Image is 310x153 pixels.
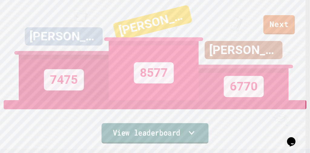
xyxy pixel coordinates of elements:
[101,123,208,144] a: View leaderboard
[205,41,282,59] div: [PERSON_NAME]
[134,62,174,83] div: 8577
[25,27,103,46] div: [PERSON_NAME]
[44,69,84,90] div: 7475
[113,5,193,41] div: [PERSON_NAME]
[224,76,264,97] div: 6770
[285,129,304,147] iframe: chat widget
